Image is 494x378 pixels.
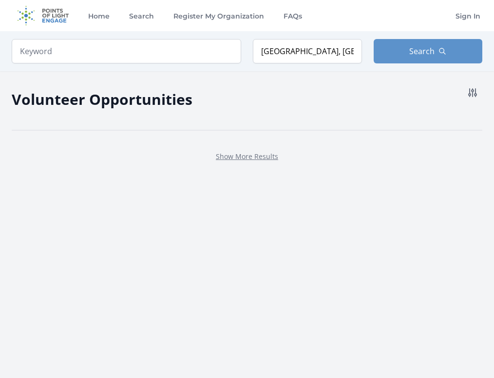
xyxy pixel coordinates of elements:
button: Search [374,39,483,63]
input: Location [253,39,362,63]
input: Keyword [12,39,241,63]
span: Search [409,45,435,57]
h2: Volunteer Opportunities [12,88,192,110]
a: Show More Results [216,152,278,161]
